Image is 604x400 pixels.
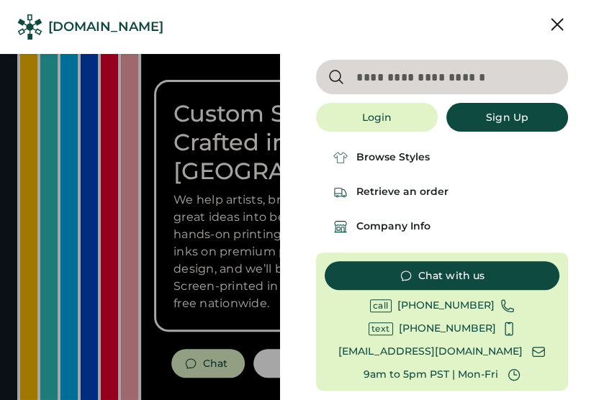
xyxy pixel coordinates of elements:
[356,185,449,199] div: Retrieve an order
[338,345,523,359] div: [EMAIL_ADDRESS][DOMAIN_NAME]
[446,103,568,132] button: Sign Up
[369,322,393,335] div: text
[370,299,392,312] div: call
[397,299,495,313] div: [PHONE_NUMBER]
[364,368,498,382] div: 9am to 5pm PST | Mon-Fri
[17,14,42,40] img: Rendered Logo - Screens
[333,150,348,165] img: t-shirt-1-01.svg
[356,150,430,165] div: Browse Styles
[356,219,431,234] div: Company Info
[325,261,559,290] button: Chat with us
[399,322,496,336] div: [PHONE_NUMBER]
[316,103,438,132] button: Login
[48,18,163,36] div: [DOMAIN_NAME]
